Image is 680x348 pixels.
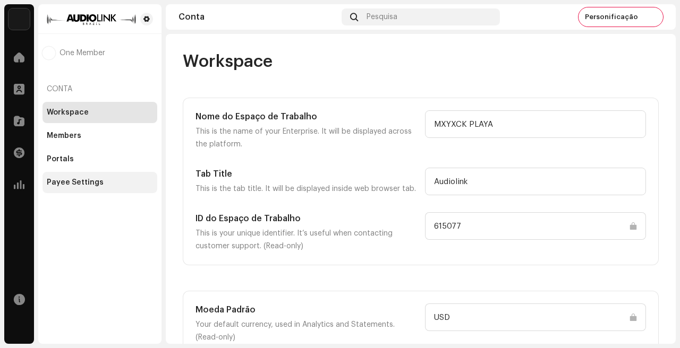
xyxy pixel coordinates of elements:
[425,110,646,138] input: Digite algo...
[42,102,157,123] re-m-nav-item: Workspace
[425,212,646,240] input: Digite algo...
[195,303,416,316] h5: Moeda Padrão
[42,149,157,170] re-m-nav-item: Portals
[47,132,81,140] div: Members
[42,125,157,146] re-m-nav-item: Members
[178,13,337,21] div: Conta
[195,318,416,344] p: Your default currency, used in Analytics and Statements. (Read-only)
[183,51,273,72] span: Workspace
[195,182,416,195] p: This is the tab title. It will be displayed inside web browser tab.
[47,155,74,163] div: Portals
[585,13,638,21] span: Personificação
[195,212,416,225] h5: ID do Espaço de Trabalho
[425,303,646,331] input: Digite algo...
[8,8,30,30] img: 730b9dfe-18b5-4111-b483-f30b0c182d82
[42,76,157,102] re-a-nav-header: Conta
[47,108,89,117] div: Workspace
[42,172,157,193] re-m-nav-item: Payee Settings
[425,168,646,195] input: Digite algo...
[644,8,661,25] img: 963eb300-dac9-4a70-8e15-2fdcb2873ff1
[47,178,104,187] div: Payee Settings
[42,47,55,59] img: 963eb300-dac9-4a70-8e15-2fdcb2873ff1
[367,13,397,21] span: Pesquisa
[195,110,416,123] h5: Nome do Espaço de Trabalho
[47,13,136,25] img: 66658775-0fc6-4e6d-a4eb-175c1c38218d
[195,227,416,253] p: This is your unique identifier. It’s useful when contacting customer support. (Read-only)
[195,168,416,180] h5: Tab Title
[195,125,416,151] p: This is the name of your Enterprise. It will be displayed across the platform.
[59,49,105,57] span: One Member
